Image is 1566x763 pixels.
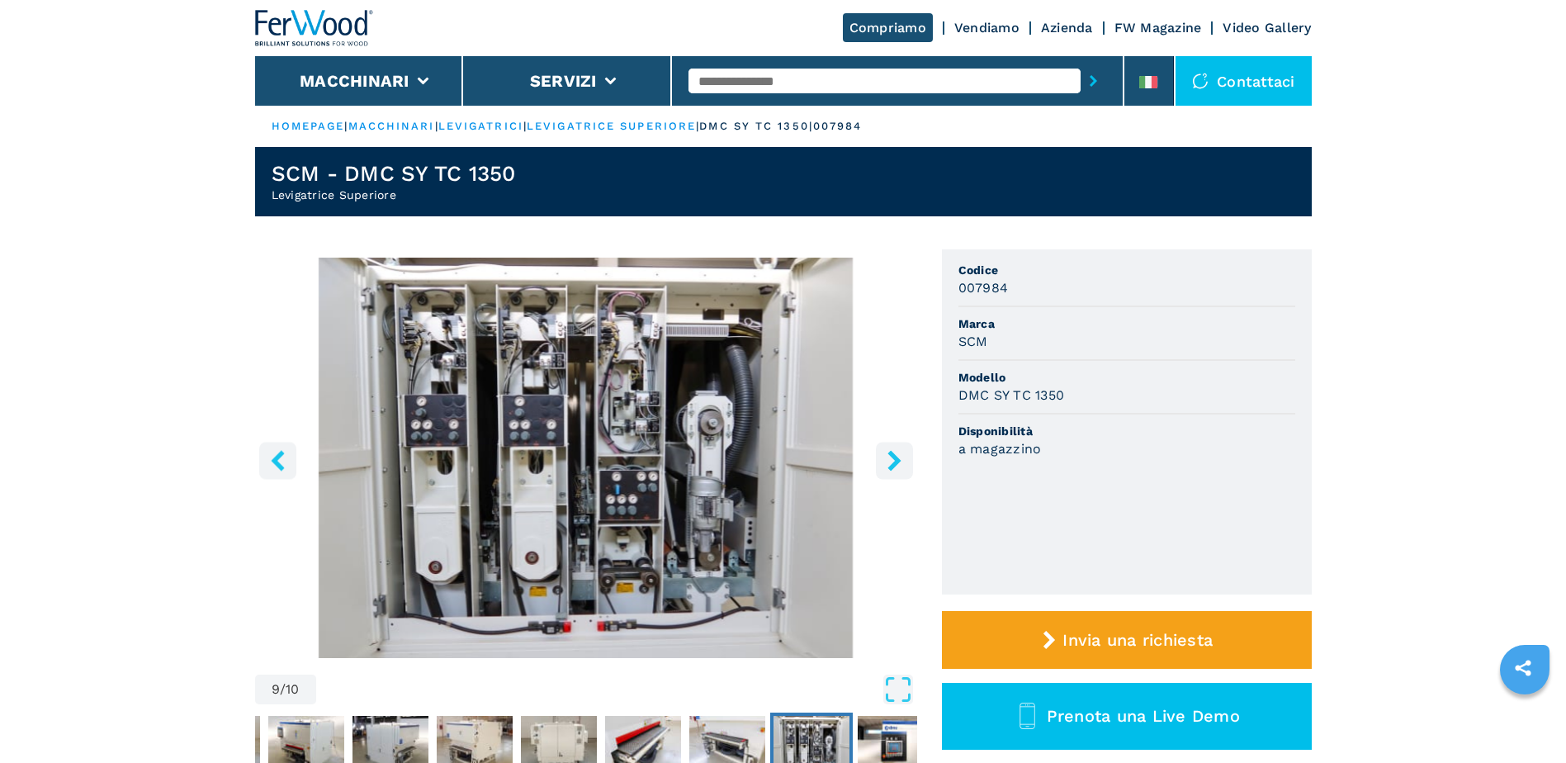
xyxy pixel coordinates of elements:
[255,10,374,46] img: Ferwood
[530,71,597,91] button: Servizi
[813,119,863,134] p: 007984
[255,258,917,658] img: Levigatrice Superiore SCM DMC SY TC 1350
[344,120,348,132] span: |
[958,439,1042,458] h3: a magazzino
[272,683,280,696] span: 9
[958,423,1295,439] span: Disponibilità
[699,119,813,134] p: dmc sy tc 1350 |
[1041,20,1093,36] a: Azienda
[1496,689,1554,751] iframe: Chat
[958,386,1065,405] h3: DMC SY TC 1350
[272,160,516,187] h1: SCM - DMC SY TC 1350
[1081,62,1106,100] button: submit-button
[272,120,345,132] a: HOMEPAGE
[958,369,1295,386] span: Modello
[696,120,699,132] span: |
[958,278,1009,297] h3: 007984
[272,187,516,203] h2: Levigatrice Superiore
[1114,20,1202,36] a: FW Magazine
[1192,73,1209,89] img: Contattaci
[300,71,409,91] button: Macchinari
[348,120,435,132] a: macchinari
[958,315,1295,332] span: Marca
[527,120,696,132] a: levigatrice superiore
[942,683,1312,750] button: Prenota una Live Demo
[1047,706,1240,726] span: Prenota una Live Demo
[255,258,917,658] div: Go to Slide 9
[958,332,988,351] h3: SCM
[1223,20,1311,36] a: Video Gallery
[1062,630,1213,650] span: Invia una richiesta
[259,442,296,479] button: left-button
[435,120,438,132] span: |
[876,442,913,479] button: right-button
[280,683,286,696] span: /
[843,13,933,42] a: Compriamo
[954,20,1020,36] a: Vendiamo
[523,120,527,132] span: |
[286,683,300,696] span: 10
[320,675,913,704] button: Open Fullscreen
[942,611,1312,669] button: Invia una richiesta
[1502,647,1544,689] a: sharethis
[438,120,523,132] a: levigatrici
[1176,56,1312,106] div: Contattaci
[958,262,1295,278] span: Codice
